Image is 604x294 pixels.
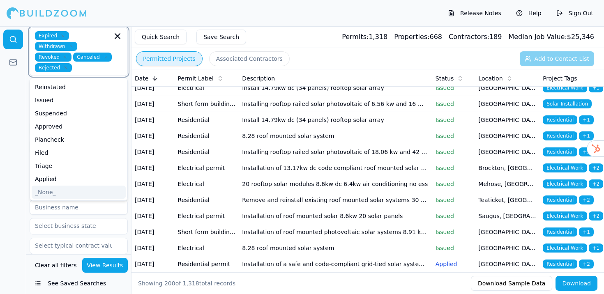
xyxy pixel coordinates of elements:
[32,107,126,120] div: Suspended
[475,176,539,192] td: Melrose, [GEOGRAPHIC_DATA]
[543,147,577,156] span: Residential
[475,240,539,256] td: [GEOGRAPHIC_DATA], [GEOGRAPHIC_DATA]
[73,53,112,62] span: Canceled
[175,224,239,240] td: Short form building permit
[436,132,472,140] p: Issued
[33,258,79,273] button: Clear all filters
[131,80,175,96] td: [DATE]
[30,200,128,215] input: Business name
[436,212,472,220] p: Issued
[543,211,587,220] span: Electrical Work
[543,163,587,172] span: Electrical Work
[32,120,126,133] div: Approved
[579,227,594,237] span: + 1
[475,80,539,96] td: [GEOGRAPHIC_DATA], [GEOGRAPHIC_DATA]
[342,32,387,42] div: 1,318
[436,196,472,204] p: Issued
[135,74,171,83] div: Date
[239,208,432,224] td: Installation of roof mounted solar 8.6kw 20 solar panels
[175,256,239,272] td: Residential permit
[35,31,69,40] span: Expired
[579,115,594,124] span: + 1
[138,279,235,287] div: Showing of total records
[30,218,117,233] input: Select business state
[82,258,128,273] button: View Results
[35,63,72,72] span: Rejected
[475,144,539,160] td: [GEOGRAPHIC_DATA], [GEOGRAPHIC_DATA]
[543,115,577,124] span: Residential
[164,280,175,287] span: 200
[543,74,601,83] div: Project Tags
[131,256,175,272] td: [DATE]
[135,30,187,44] button: Quick Search
[175,144,239,160] td: Residential
[543,179,587,188] span: Electrical Work
[131,112,175,128] td: [DATE]
[436,148,472,156] p: Issued
[449,32,502,42] div: 189
[175,240,239,256] td: Electrical
[131,128,175,144] td: [DATE]
[32,80,126,94] div: Reinstated
[475,208,539,224] td: Saugus, [GEOGRAPHIC_DATA]
[35,53,71,62] span: Revoked
[175,192,239,208] td: Residential
[30,78,128,201] div: Suggestions
[239,80,432,96] td: Install 14.79kw dc (34 panels) rooftop solar array
[543,131,577,140] span: Residential
[209,51,290,66] button: Associated Contractors
[589,179,604,188] span: + 2
[196,30,246,44] button: Save Search
[32,172,126,186] div: Applied
[475,224,539,240] td: [GEOGRAPHIC_DATA], [GEOGRAPHIC_DATA]
[239,96,432,112] td: Installing rooftop railed solar photovoltaic of 6.56 kw and 16 modules. No ess installation
[436,244,472,252] p: Issued
[449,33,489,41] span: Contractors:
[32,94,126,107] div: Issued
[475,96,539,112] td: [GEOGRAPHIC_DATA], [GEOGRAPHIC_DATA]
[579,131,594,140] span: + 1
[35,42,77,51] span: Withdrawn
[471,276,552,291] button: Download Sample Data
[131,160,175,176] td: [DATE]
[543,227,577,237] span: Residential
[589,211,604,220] span: + 2
[543,195,577,204] span: Residential
[175,208,239,224] td: Electrical permit
[475,160,539,176] td: Brockton, [GEOGRAPHIC_DATA]
[32,159,126,172] div: Triage
[131,96,175,112] td: [DATE]
[436,84,472,92] p: Issued
[394,32,442,42] div: 668
[579,147,594,156] span: + 1
[175,80,239,96] td: Electrical
[475,128,539,144] td: [GEOGRAPHIC_DATA], [GEOGRAPHIC_DATA]
[579,260,594,269] span: + 2
[239,240,432,256] td: 8.28 roof mounted solar system
[30,276,128,291] button: See Saved Searches
[342,33,369,41] span: Permits:
[32,186,126,199] div: _None_
[436,228,472,236] p: Issued
[579,195,594,204] span: + 2
[478,74,536,83] div: Location
[475,256,539,272] td: [GEOGRAPHIC_DATA], [GEOGRAPHIC_DATA]
[436,100,472,108] p: Issued
[175,176,239,192] td: Electrical
[436,74,472,83] div: Status
[475,112,539,128] td: [GEOGRAPHIC_DATA], [GEOGRAPHIC_DATA]
[175,112,239,128] td: Residential
[242,74,429,83] div: Description
[131,224,175,240] td: [DATE]
[543,260,577,269] span: Residential
[508,33,567,41] span: Median Job Value:
[589,243,604,253] span: + 1
[552,7,597,20] button: Sign Out
[543,83,587,92] span: Electrical Work
[543,99,592,108] span: Solar Installation
[475,192,539,208] td: Teaticket, [GEOGRAPHIC_DATA]
[175,160,239,176] td: Electrical permit
[239,112,432,128] td: Install 14.79kw dc (34 panels) rooftop solar array
[32,146,126,159] div: Filed
[394,33,429,41] span: Properties:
